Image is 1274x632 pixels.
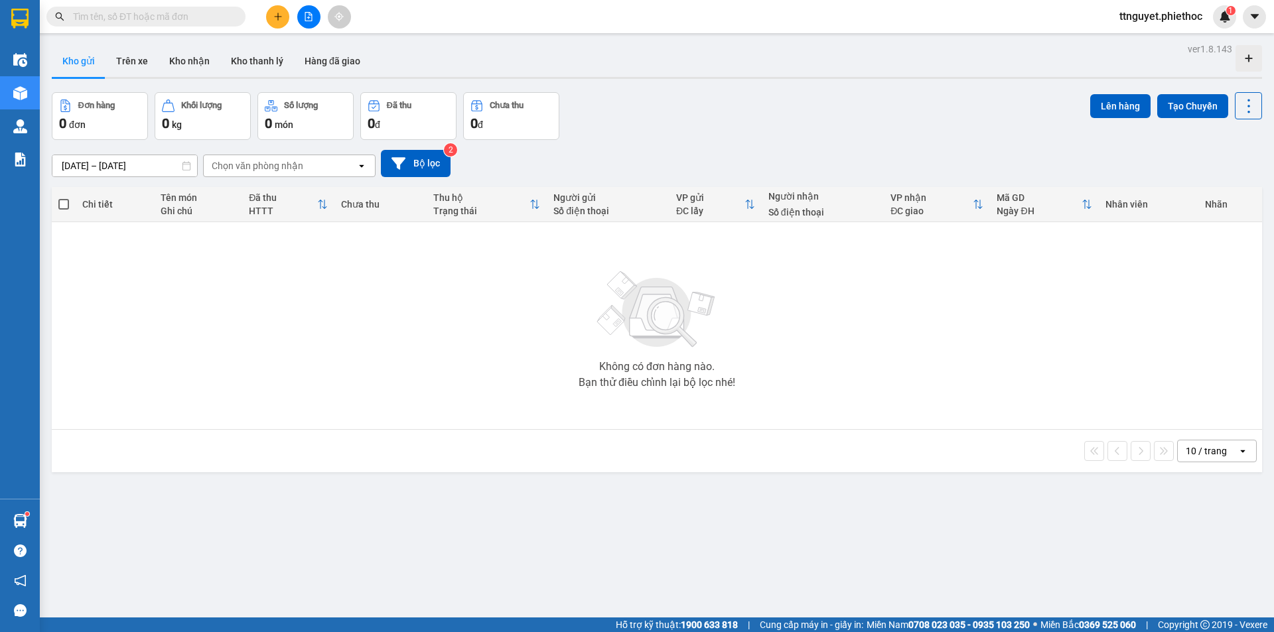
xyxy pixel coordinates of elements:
[616,617,738,632] span: Hỗ trợ kỹ thuật:
[55,12,64,21] span: search
[14,604,27,617] span: message
[52,92,148,140] button: Đơn hàng0đơn
[368,115,375,131] span: 0
[161,206,236,216] div: Ghi chú
[1236,45,1262,72] div: Tạo kho hàng mới
[1249,11,1261,23] span: caret-down
[249,206,317,216] div: HTTT
[997,206,1082,216] div: Ngày ĐH
[387,101,411,110] div: Đã thu
[375,119,380,130] span: đ
[159,45,220,77] button: Kho nhận
[14,544,27,557] span: question-circle
[294,45,371,77] button: Hàng đã giao
[478,119,483,130] span: đ
[490,101,524,110] div: Chưa thu
[884,187,990,222] th: Toggle SortBy
[161,192,236,203] div: Tên món
[760,617,863,632] span: Cung cấp máy in - giấy in:
[212,159,303,172] div: Chọn văn phòng nhận
[1243,5,1266,29] button: caret-down
[768,191,878,202] div: Người nhận
[14,574,27,587] span: notification
[82,199,147,210] div: Chi tiết
[579,377,735,388] div: Bạn thử điều chỉnh lại bộ lọc nhé!
[220,45,294,77] button: Kho thanh lý
[1238,446,1248,456] svg: open
[1188,42,1232,56] div: ver 1.8.143
[265,115,272,131] span: 0
[381,150,451,177] button: Bộ lọc
[275,119,293,130] span: món
[13,86,27,100] img: warehouse-icon
[470,115,478,131] span: 0
[591,263,723,356] img: svg+xml;base64,PHN2ZyBjbGFzcz0ibGlzdC1wbHVnX19zdmciIHhtbG5zPSJodHRwOi8vd3d3LnczLm9yZy8yMDAwL3N2Zy...
[25,512,29,516] sup: 1
[172,119,182,130] span: kg
[273,12,283,21] span: plus
[52,155,197,176] input: Select a date range.
[427,187,547,222] th: Toggle SortBy
[433,192,530,203] div: Thu hộ
[768,207,878,218] div: Số điện thoại
[1205,199,1255,210] div: Nhãn
[1033,622,1037,627] span: ⚪️
[341,199,420,210] div: Chưa thu
[69,119,86,130] span: đơn
[1219,11,1231,23] img: icon-new-feature
[360,92,457,140] button: Đã thu0đ
[13,514,27,528] img: warehouse-icon
[59,115,66,131] span: 0
[249,192,317,203] div: Đã thu
[1105,199,1191,210] div: Nhân viên
[1226,6,1236,15] sup: 1
[106,45,159,77] button: Trên xe
[73,9,230,24] input: Tìm tên, số ĐT hoặc mã đơn
[11,9,29,29] img: logo-vxr
[681,619,738,630] strong: 1900 633 818
[78,101,115,110] div: Đơn hàng
[890,192,973,203] div: VP nhận
[433,206,530,216] div: Trạng thái
[1146,617,1148,632] span: |
[997,192,1082,203] div: Mã GD
[162,115,169,131] span: 0
[334,12,344,21] span: aim
[1090,94,1151,118] button: Lên hàng
[284,101,318,110] div: Số lượng
[1040,617,1136,632] span: Miền Bắc
[1079,619,1136,630] strong: 0369 525 060
[266,5,289,29] button: plus
[463,92,559,140] button: Chưa thu0đ
[553,206,663,216] div: Số điện thoại
[670,187,762,222] th: Toggle SortBy
[356,160,367,171] svg: open
[1109,8,1213,25] span: ttnguyet.phiethoc
[52,45,106,77] button: Kho gửi
[599,361,715,372] div: Không có đơn hàng nào.
[1200,620,1210,629] span: copyright
[1228,6,1233,15] span: 1
[676,192,744,203] div: VP gửi
[890,206,973,216] div: ĐC giao
[328,5,351,29] button: aim
[297,5,320,29] button: file-add
[13,153,27,166] img: solution-icon
[676,206,744,216] div: ĐC lấy
[1157,94,1228,118] button: Tạo Chuyến
[13,53,27,67] img: warehouse-icon
[304,12,313,21] span: file-add
[748,617,750,632] span: |
[553,192,663,203] div: Người gửi
[13,119,27,133] img: warehouse-icon
[181,101,222,110] div: Khối lượng
[155,92,251,140] button: Khối lượng0kg
[1186,444,1227,458] div: 10 / trang
[444,143,457,157] sup: 2
[257,92,354,140] button: Số lượng0món
[242,187,334,222] th: Toggle SortBy
[908,619,1030,630] strong: 0708 023 035 - 0935 103 250
[867,617,1030,632] span: Miền Nam
[990,187,1099,222] th: Toggle SortBy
